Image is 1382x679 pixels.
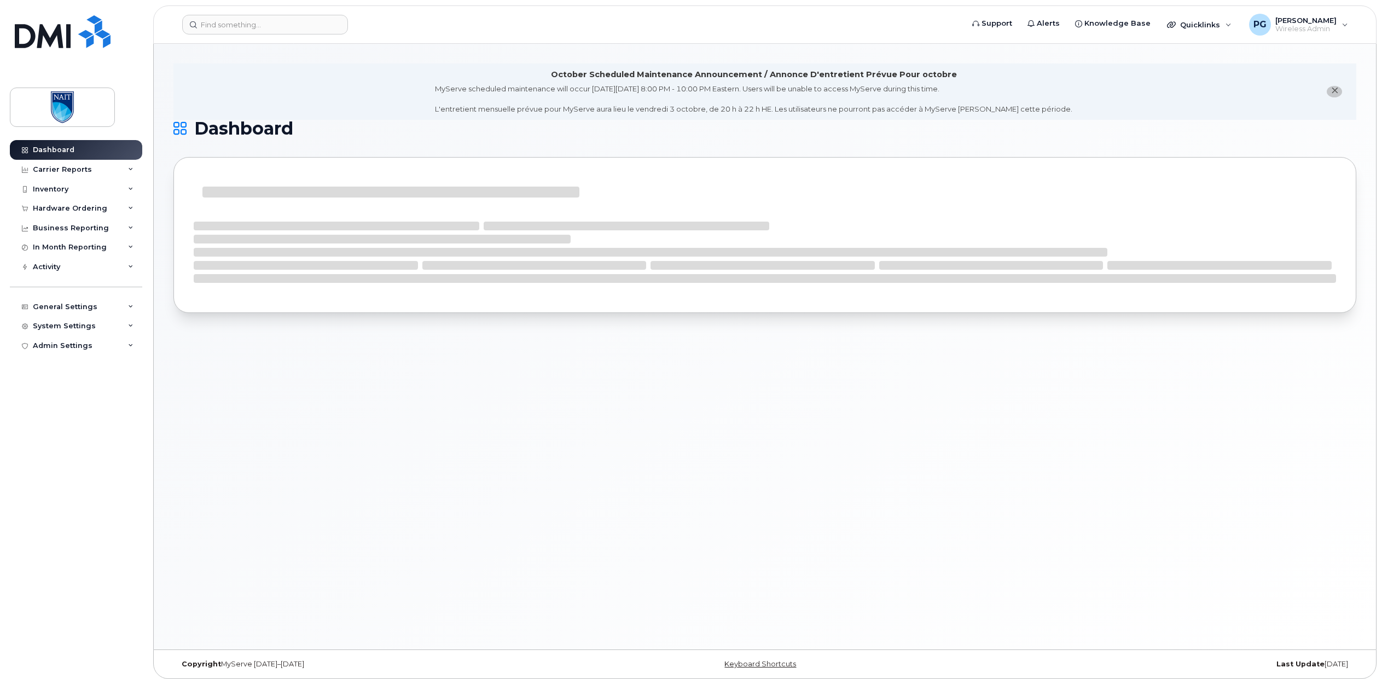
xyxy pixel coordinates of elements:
[173,660,568,669] div: MyServe [DATE]–[DATE]
[1327,86,1342,97] button: close notification
[551,69,957,80] div: October Scheduled Maintenance Announcement / Annonce D'entretient Prévue Pour octobre
[194,120,293,137] span: Dashboard
[962,660,1356,669] div: [DATE]
[182,660,221,668] strong: Copyright
[1276,660,1325,668] strong: Last Update
[724,660,796,668] a: Keyboard Shortcuts
[435,84,1072,114] div: MyServe scheduled maintenance will occur [DATE][DATE] 8:00 PM - 10:00 PM Eastern. Users will be u...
